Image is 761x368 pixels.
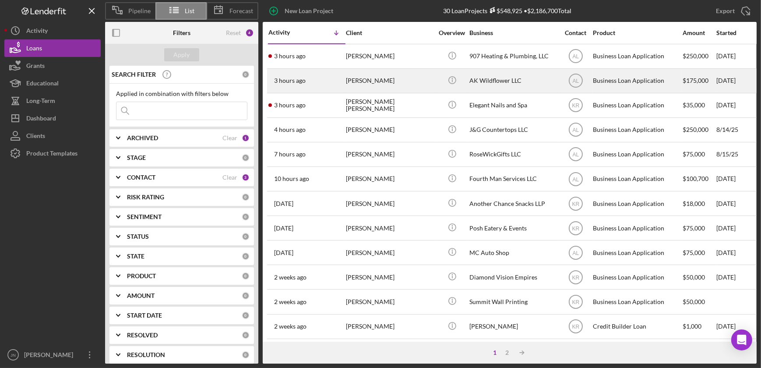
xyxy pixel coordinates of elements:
[469,216,557,240] div: Posh Eatery & Events
[222,174,237,181] div: Clear
[469,118,557,142] div: J&G Countertops LLC
[127,154,146,161] b: STAGE
[572,176,579,182] text: AL
[716,2,735,20] div: Export
[731,329,752,350] div: Open Intercom Messenger
[572,324,579,330] text: KR
[242,173,250,181] div: 3
[22,346,79,366] div: [PERSON_NAME]
[683,126,708,133] span: $250,000
[242,134,250,142] div: 1
[572,127,579,133] text: AL
[274,274,307,281] time: 2025-09-11 21:16
[436,29,469,36] div: Overview
[4,145,101,162] a: Product Templates
[4,92,101,110] button: Long-Term
[346,167,433,191] div: [PERSON_NAME]
[346,69,433,92] div: [PERSON_NAME]
[572,103,579,109] text: KR
[716,118,756,142] div: 8/14/25
[346,143,433,166] div: [PERSON_NAME]
[173,29,190,36] b: Filters
[683,273,705,281] span: $50,000
[572,250,579,256] text: AL
[164,48,199,61] button: Apply
[346,94,433,117] div: [PERSON_NAME] [PERSON_NAME]
[683,200,705,207] span: $18,000
[4,110,101,127] button: Dashboard
[593,265,680,289] div: Business Loan Application
[572,274,579,280] text: KR
[683,224,705,232] span: $75,000
[469,94,557,117] div: Elegant Nails and Spa
[716,45,756,68] div: [DATE]
[593,143,680,166] div: Business Loan Application
[274,102,306,109] time: 2025-09-22 23:10
[263,2,342,20] button: New Loan Project
[716,94,756,117] div: [DATE]
[242,154,250,162] div: 0
[716,216,756,240] div: [DATE]
[127,213,162,220] b: SENTIMENT
[26,110,56,129] div: Dashboard
[593,192,680,215] div: Business Loan Application
[274,225,293,232] time: 2025-09-17 21:45
[274,53,306,60] time: 2025-09-22 23:37
[127,134,158,142] b: ARCHIVED
[127,253,144,260] b: STATE
[683,298,705,305] span: $50,000
[4,74,101,92] button: Educational
[469,29,557,36] div: Business
[572,201,579,207] text: KR
[469,167,557,191] div: Fourth Man Services LLC
[26,74,59,94] div: Educational
[127,233,149,240] b: STATUS
[268,29,307,36] div: Activity
[127,292,155,299] b: AMOUNT
[572,225,579,231] text: KR
[716,69,756,92] div: [DATE]
[26,127,45,147] div: Clients
[226,29,241,36] div: Reset
[4,346,101,364] button: JN[PERSON_NAME]
[346,29,433,36] div: Client
[572,152,579,158] text: AL
[593,315,680,338] div: Credit Builder Loan
[11,353,16,357] text: JN
[683,101,705,109] span: $35,000
[716,241,756,264] div: [DATE]
[346,45,433,68] div: [PERSON_NAME]
[26,92,55,112] div: Long-Term
[716,265,756,289] div: [DATE]
[469,315,557,338] div: [PERSON_NAME]
[26,57,45,77] div: Grants
[242,351,250,359] div: 0
[4,39,101,57] button: Loans
[572,299,579,305] text: KR
[444,7,572,14] div: 30 Loan Projects • $2,186,700 Total
[274,126,306,133] time: 2025-09-22 22:54
[572,53,579,60] text: AL
[593,29,680,36] div: Product
[346,315,433,338] div: [PERSON_NAME]
[469,192,557,215] div: Another Chance Snacks LLP
[4,57,101,74] button: Grants
[559,29,592,36] div: Contact
[245,28,254,37] div: 4
[683,52,708,60] span: $250,000
[127,351,165,358] b: RESOLUTION
[469,241,557,264] div: MC Auto Shop
[469,143,557,166] div: RoseWickGifts LLC
[242,331,250,339] div: 0
[4,22,101,39] button: Activity
[716,143,756,166] div: 8/15/25
[469,45,557,68] div: 907 Heating & Plumbing, LLC
[346,118,433,142] div: [PERSON_NAME]
[116,90,247,97] div: Applied in combination with filters below
[242,272,250,280] div: 0
[593,216,680,240] div: Business Loan Application
[469,69,557,92] div: AK Wildflower LLC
